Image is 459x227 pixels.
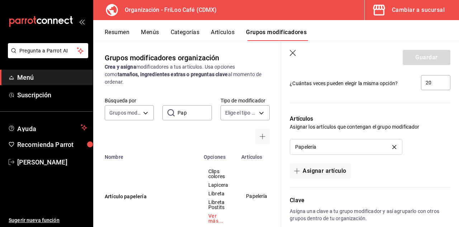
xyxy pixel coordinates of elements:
div: Cambiar a sucursal [392,5,445,15]
span: Grupos modificadores [109,109,141,116]
button: Artículo papelería [105,193,191,200]
h3: Organización - FriLoo Café (CDMX) [119,6,217,14]
p: Artículos [290,115,450,123]
span: Recomienda Parrot [17,140,87,149]
span: Sugerir nueva función [9,217,87,224]
input: Buscar [178,106,212,120]
label: Búsqueda por [105,98,154,103]
p: ¿Cuántas veces pueden elegir la misma opción? [290,80,415,87]
span: Lapicera [208,182,228,187]
a: Ver más... [208,213,228,223]
span: Libreta [208,191,228,196]
a: Pregunta a Parrot AI [5,52,88,60]
button: Categorías [171,29,200,41]
span: Suscripción [17,90,87,100]
button: Menús [141,29,159,41]
label: Tipo de modificador [221,98,270,103]
th: Nombre [93,150,199,160]
span: [PERSON_NAME] [17,157,87,167]
button: open_drawer_menu [79,19,85,24]
strong: Crea y asigna [105,64,136,70]
span: Pregunta a Parrot AI [19,47,77,55]
div: navigation tabs [105,29,459,41]
p: Asignar los artículos que contengan el grupo modificador [290,123,450,130]
button: Pregunta a Parrot AI [8,43,88,58]
span: Papelería [246,194,267,199]
div: Grupos modificadores organización [105,52,219,63]
span: Menú [17,73,87,82]
button: Asignar artículo [290,163,350,179]
th: Artículos [237,150,276,160]
span: Ayuda [17,123,78,132]
div: modificadores a tus artículos. Usa opciones como al momento de ordenar. [105,63,270,86]
button: Resumen [105,29,129,41]
span: Libreta Postits [208,200,228,210]
div: Papelería [295,144,316,149]
button: Artículos [211,29,235,41]
th: Opciones [199,150,237,160]
strong: tamaños, ingredientes extras o preguntas clave [118,71,228,77]
p: Clave [290,196,450,205]
button: Grupos modificadores [246,29,307,41]
span: Clips colores [208,169,228,179]
span: Elige el tipo de modificador [225,109,256,116]
button: delete [387,145,401,149]
p: Asigna una clave a tu grupo modificador y así agruparlo con otros grupos dentro de tu organización. [290,208,450,222]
